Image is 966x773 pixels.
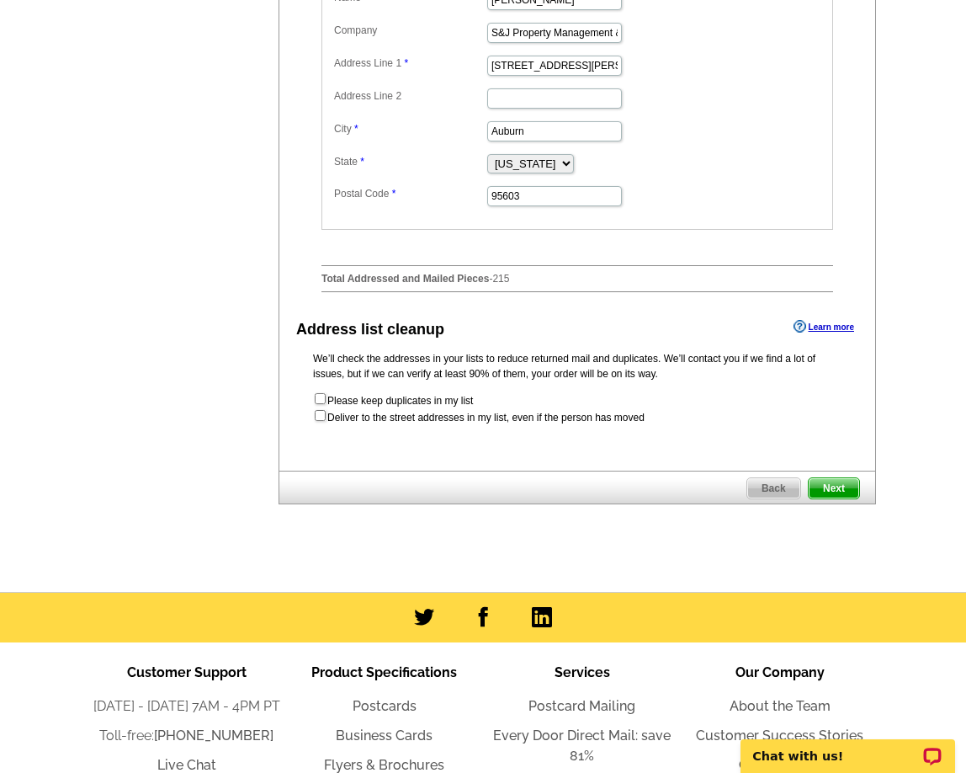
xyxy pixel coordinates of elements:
[696,728,863,744] a: Customer Success Stories
[88,696,285,717] li: [DATE] - [DATE] 7AM - 4PM PT
[313,392,841,425] form: Please keep duplicates in my list Deliver to the street addresses in my list, even if the person ...
[127,664,247,680] span: Customer Support
[747,478,800,498] span: Back
[353,698,417,714] a: Postcards
[88,726,285,746] li: Toll-free:
[730,720,966,773] iframe: LiveChat chat widget
[296,318,444,341] div: Address list cleanup
[809,478,859,498] span: Next
[324,757,444,773] a: Flyers & Brochures
[528,698,635,714] a: Postcard Mailing
[321,273,489,285] strong: Total Addressed and Mailed Pieces
[493,728,671,764] a: Every Door Direct Mail: save 81%
[555,664,610,680] span: Services
[793,320,854,333] a: Learn more
[334,88,486,104] label: Address Line 2
[735,664,825,680] span: Our Company
[154,728,273,744] a: [PHONE_NUMBER]
[336,728,433,744] a: Business Cards
[157,757,216,773] a: Live Chat
[313,351,841,381] p: We’ll check the addresses in your lists to reduce returned mail and duplicates. We’ll contact you...
[334,23,486,38] label: Company
[311,664,457,680] span: Product Specifications
[730,698,831,714] a: About the Team
[334,121,486,136] label: City
[334,154,486,169] label: State
[746,477,801,499] a: Back
[334,56,486,71] label: Address Line 1
[334,186,486,201] label: Postal Code
[492,273,509,285] span: 215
